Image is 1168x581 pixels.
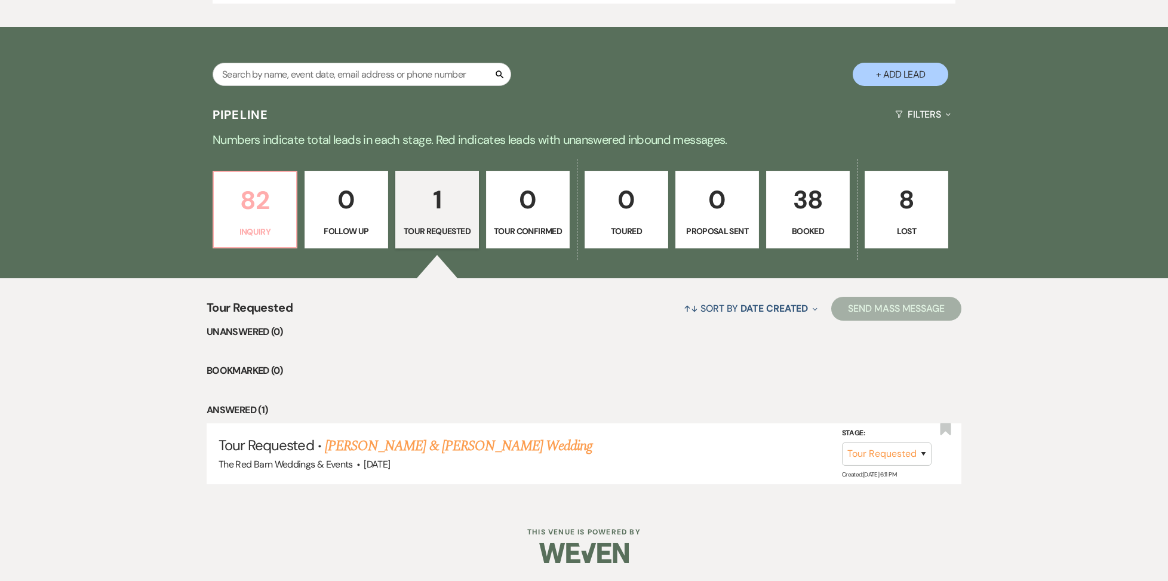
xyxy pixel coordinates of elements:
img: Weven Logo [539,532,629,574]
a: 8Lost [865,171,948,248]
a: 82Inquiry [213,171,297,248]
a: 0Proposal Sent [675,171,759,248]
span: [DATE] [364,458,390,471]
span: Created: [DATE] 6:11 PM [842,470,896,478]
li: Unanswered (0) [207,324,961,340]
li: Bookmarked (0) [207,363,961,379]
a: 0Follow Up [305,171,388,248]
p: 38 [774,180,842,220]
p: Lost [872,225,940,238]
a: 0Tour Confirmed [486,171,570,248]
p: Tour Confirmed [494,225,562,238]
p: Tour Requested [403,225,471,238]
span: ↑↓ [684,302,698,315]
a: 0Toured [585,171,668,248]
li: Answered (1) [207,402,961,418]
input: Search by name, event date, email address or phone number [213,63,511,86]
p: 0 [494,180,562,220]
p: Follow Up [312,225,380,238]
p: Toured [592,225,660,238]
span: Tour Requested [219,436,314,454]
button: Send Mass Message [831,297,961,321]
p: 0 [683,180,751,220]
a: 38Booked [766,171,850,248]
label: Stage: [842,427,932,440]
span: The Red Barn Weddings & Events [219,458,353,471]
span: Date Created [740,302,808,315]
p: Inquiry [221,225,289,238]
p: 1 [403,180,471,220]
a: 1Tour Requested [395,171,479,248]
button: + Add Lead [853,63,948,86]
p: 0 [592,180,660,220]
p: Booked [774,225,842,238]
p: Numbers indicate total leads in each stage. Red indicates leads with unanswered inbound messages. [154,130,1014,149]
button: Filters [890,99,955,130]
span: Tour Requested [207,299,293,324]
p: 0 [312,180,380,220]
p: Proposal Sent [683,225,751,238]
button: Sort By Date Created [679,293,822,324]
p: 8 [872,180,940,220]
a: [PERSON_NAME] & [PERSON_NAME] Wedding [325,435,592,457]
h3: Pipeline [213,106,269,123]
p: 82 [221,180,289,220]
